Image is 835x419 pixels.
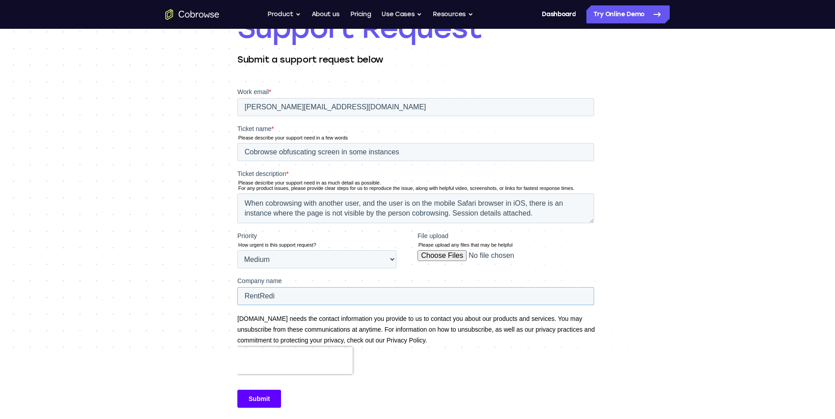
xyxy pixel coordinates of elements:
button: Use Cases [381,5,422,23]
a: About us [312,5,340,23]
a: Go to the home page [165,9,219,20]
iframe: Form 0 [237,87,598,415]
button: Product [268,5,301,23]
p: Submit a support request below [237,53,598,66]
button: Resources [433,5,473,23]
a: Dashboard [542,5,576,23]
a: Pricing [350,5,371,23]
a: Try Online Demo [586,5,670,23]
